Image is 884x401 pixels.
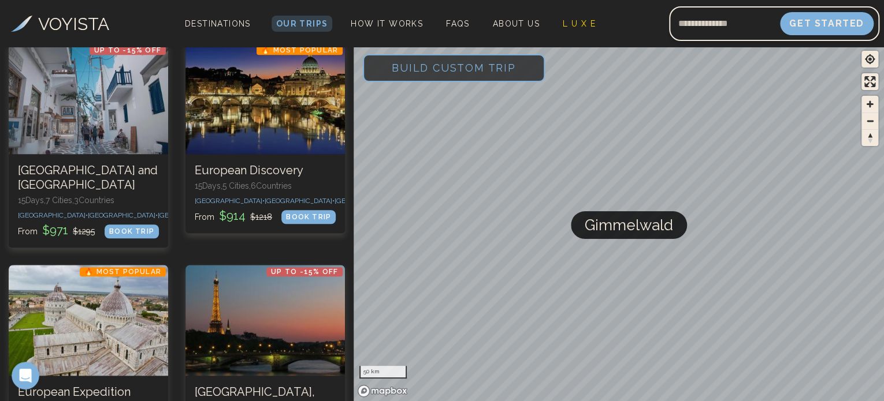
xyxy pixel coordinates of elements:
[185,43,345,233] a: European Discovery🔥 Most PopularEuropean Discovery15Days,5 Cities,6Countries[GEOGRAPHIC_DATA]•[GE...
[195,197,265,205] span: [GEOGRAPHIC_DATA] •
[250,212,272,222] span: $ 1218
[861,51,878,68] button: Find my location
[266,267,343,276] p: Up to -15% OFF
[195,163,336,178] h3: European Discovery
[195,208,272,224] p: From
[105,224,159,238] div: BOOK TRIP
[18,211,88,219] span: [GEOGRAPHIC_DATA] •
[18,194,159,206] p: 15 Days, 7 Cities, 3 Countr ies
[441,16,474,32] a: FAQs
[40,223,70,237] span: $ 971
[563,19,596,28] span: L U X E
[346,16,428,32] a: How It Works
[257,46,343,55] p: 🔥 Most Popular
[18,385,159,399] h3: European Expedition
[11,11,109,37] a: VOYISTA
[669,10,780,38] input: Email address
[73,227,95,236] span: $ 1295
[158,211,228,219] span: [GEOGRAPHIC_DATA] •
[780,12,874,35] button: Get Started
[861,130,878,146] span: Reset bearing to north
[493,19,540,28] span: About Us
[446,19,470,28] span: FAQs
[195,180,336,192] p: 15 Days, 5 Cities, 6 Countr ies
[335,197,404,205] span: [GEOGRAPHIC_DATA] •
[90,46,166,55] p: Up to -15% OFF
[861,113,878,129] button: Zoom out
[217,209,248,223] span: $ 914
[11,16,32,32] img: Voyista Logo
[18,222,95,238] p: From
[861,96,878,113] button: Zoom in
[180,14,255,48] span: Destinations
[354,45,884,401] canvas: Map
[9,43,168,248] a: Italy and GreeceUp to -15% OFF[GEOGRAPHIC_DATA] and [GEOGRAPHIC_DATA]15Days,7 Cities,3Countries[G...
[585,211,673,239] span: Gimmelwald
[351,19,423,28] span: How It Works
[80,267,166,276] p: 🔥 Most Popular
[558,16,600,32] a: L U X E
[861,73,878,90] button: Enter fullscreen
[359,366,407,378] div: 50 km
[272,16,333,32] a: Our Trips
[88,211,158,219] span: [GEOGRAPHIC_DATA] •
[265,197,335,205] span: [GEOGRAPHIC_DATA] •
[373,43,534,92] span: Build Custom Trip
[281,210,336,224] div: BOOK TRIP
[357,384,408,398] a: Mapbox homepage
[488,16,544,32] a: About Us
[363,54,545,82] button: Build Custom Trip
[276,19,328,28] span: Our Trips
[38,11,109,37] h3: VOYISTA
[12,362,39,389] iframe: Intercom live chat
[18,163,159,192] h3: [GEOGRAPHIC_DATA] and [GEOGRAPHIC_DATA]
[861,129,878,146] button: Reset bearing to north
